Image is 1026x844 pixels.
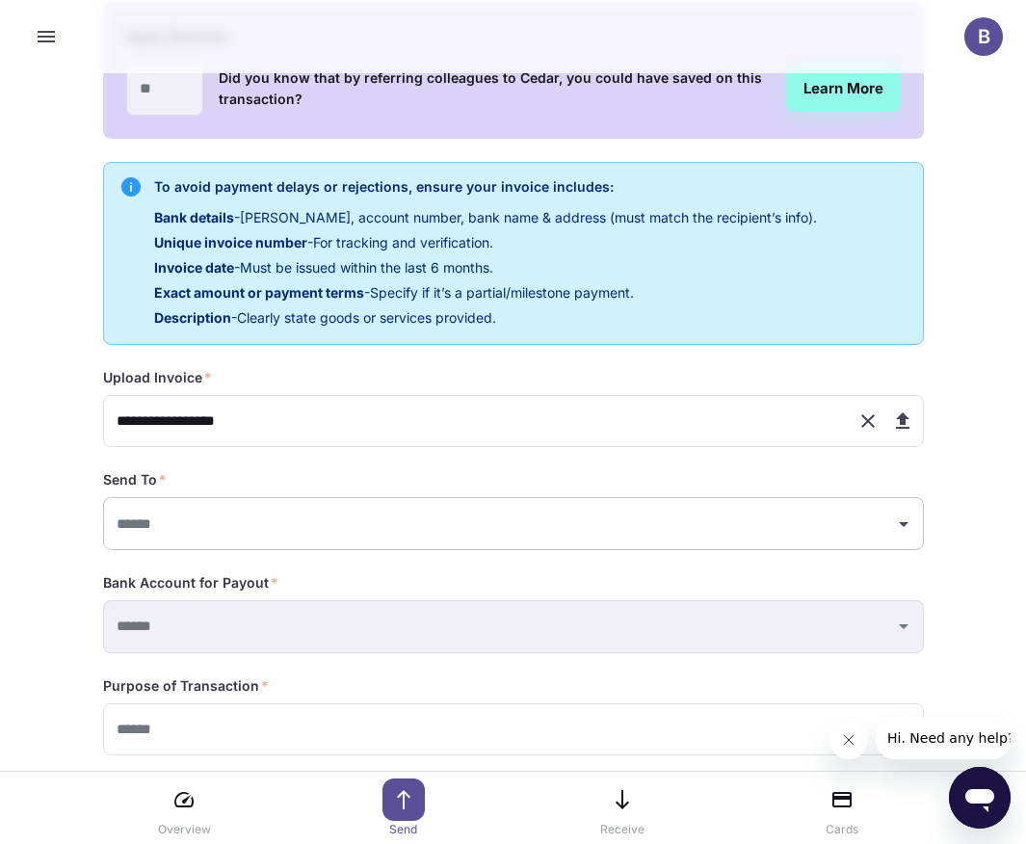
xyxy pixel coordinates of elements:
span: Bank details [154,209,234,225]
a: Send [369,778,438,838]
iframe: Message from company [876,717,1011,759]
button: B [964,17,1003,56]
p: Receive [600,821,645,838]
span: Description [154,309,231,326]
p: Overview [158,821,211,838]
iframe: Close message [829,721,868,759]
p: - For tracking and verification. [154,232,817,253]
p: Send [389,821,417,838]
span: Invoice date [154,259,234,276]
label: Send To [103,470,167,489]
p: Cards [826,821,858,838]
label: Bank Account for Payout [103,573,278,593]
h6: To avoid payment delays or rejections, ensure your invoice includes: [154,176,817,198]
label: Upload Invoice [103,368,212,387]
label: Purpose of Transaction [103,676,269,696]
a: Receive [588,778,657,838]
a: Cards [807,778,877,838]
span: Unique invoice number [154,234,307,251]
a: Learn More [786,66,900,112]
span: Exact amount or payment terms [154,284,364,301]
h6: Did you know that by referring colleagues to Cedar, you could have saved on this transaction? [219,67,772,110]
iframe: Button to launch messaging window [949,767,1011,829]
p: - Specify if it’s a partial/milestone payment. [154,282,817,303]
p: - Clearly state goods or services provided. [154,307,817,329]
a: Overview [149,778,219,838]
p: - Must be issued within the last 6 months. [154,257,817,278]
p: - [PERSON_NAME], account number, bank name & address (must match the recipient’s info). [154,207,817,228]
span: Hi. Need any help? [12,13,139,29]
button: Open [890,511,917,538]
